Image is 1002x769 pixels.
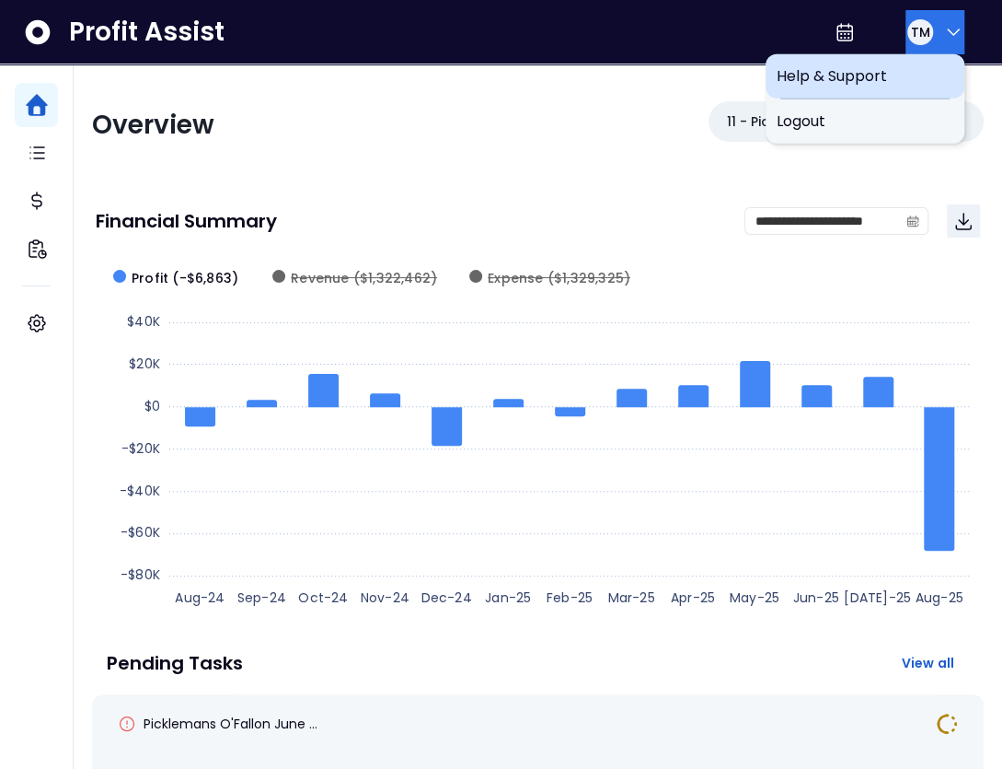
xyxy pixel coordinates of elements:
[936,713,958,735] img: In Progress
[793,588,839,607] text: Jun-25
[730,588,779,607] text: May-25
[901,654,954,672] span: View all
[121,523,160,542] text: -$60K
[906,215,919,227] svg: calendar
[915,588,962,607] text: Aug-25
[910,23,929,41] span: TM
[298,588,348,607] text: Oct-24
[777,111,953,133] span: Logout
[144,397,160,415] text: $0
[777,65,953,87] span: Help & Support
[844,588,911,607] text: [DATE]-25
[361,588,409,607] text: Nov-24
[671,588,715,607] text: Apr-25
[96,212,277,230] p: Financial Summary
[237,588,286,607] text: Sep-24
[120,482,160,500] text: -$40K
[886,647,969,680] button: View all
[127,312,160,331] text: $40K
[107,654,243,672] p: Pending Tasks
[121,565,160,584] text: -$80K
[121,439,160,458] text: -$20K
[175,588,225,607] text: Aug-24
[485,588,531,607] text: Jan-25
[132,269,238,288] span: Profit (-$6,863)
[69,16,225,49] span: Profit Assist
[421,588,472,607] text: Dec-24
[291,269,437,288] span: Revenue ($1,322,462)
[488,269,630,288] span: Expense ($1,329,325)
[607,588,654,607] text: Mar-25
[547,588,593,607] text: Feb-25
[727,112,936,132] p: 11 - Picklemans [PERSON_NAME]
[92,107,214,143] span: Overview
[947,204,980,238] button: Download
[144,715,317,733] span: Picklemans O'Fallon June ...
[129,355,160,373] text: $20K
